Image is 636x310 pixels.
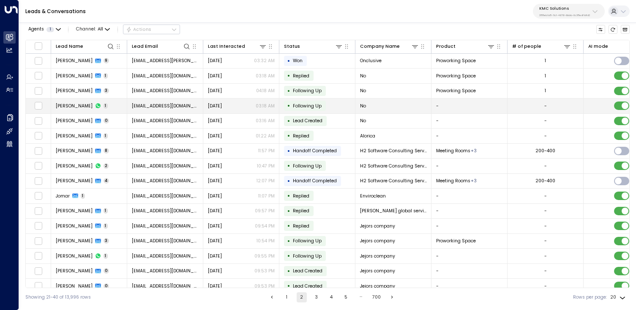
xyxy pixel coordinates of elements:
[34,147,42,155] span: Toggle select row
[293,118,322,124] span: Lead Created
[436,42,495,50] div: Product
[431,99,508,113] td: -
[431,279,508,294] td: -
[311,292,322,302] button: Go to page 3
[254,268,275,274] p: 09:53 PM
[34,162,42,170] span: Toggle select row
[208,193,222,199] span: Sep 12, 2025
[132,58,199,64] span: lia.neri@onclusive.com
[360,208,427,214] span: Sutherland global services
[46,27,54,32] span: 1
[436,148,470,154] span: Meeting Rooms
[360,118,366,124] span: No
[360,163,427,169] span: H2 Software Consulting Services Inc.
[436,43,456,50] div: Product
[132,73,199,79] span: ofeliaabellar178@gmail.com
[208,178,222,184] span: Jul 21, 2025
[360,193,386,199] span: Enviroclean
[588,43,608,50] div: AI mode
[34,57,42,65] span: Toggle select row
[544,118,547,124] div: -
[56,133,93,139] span: Lyka Bustamante
[56,163,93,169] span: John Kynth Evia
[56,268,93,274] span: Zamora Frank
[256,73,275,79] p: 03:18 AM
[255,208,275,214] p: 09:57 PM
[360,103,366,109] span: No
[471,148,477,154] div: Private Office,Proworking Space,Virtual Office
[132,42,191,50] div: Lead Email
[539,6,590,11] p: KMC Solutions
[267,292,277,302] button: Go to previous page
[208,238,222,244] span: Sep 11, 2025
[208,88,222,94] span: Sep 12, 2025
[34,222,42,230] span: Toggle select row
[293,283,322,289] span: Lead Created
[387,292,397,302] button: Go to next page
[431,204,508,219] td: -
[132,208,199,214] span: jessamarana1@gmail.com
[512,42,571,50] div: # of people
[132,148,199,154] span: johnkynthe@gmail.com
[360,42,419,50] div: Company Name
[74,25,112,34] button: Channel:All
[56,118,93,124] span: Ofelia Abellar
[104,118,109,123] span: 0
[293,223,309,229] span: Replied
[431,189,508,203] td: -
[34,282,42,290] span: Toggle select row
[258,193,275,199] p: 11:07 PM
[535,148,555,154] div: 200-400
[287,130,290,141] div: •
[104,238,109,244] span: 3
[287,190,290,201] div: •
[104,58,109,63] span: 9
[132,193,199,199] span: credojomar16@gmail.com
[56,283,93,289] span: Zamora Frank
[287,250,290,261] div: •
[34,72,42,80] span: Toggle select row
[123,25,180,35] div: Button group with a nested menu
[258,148,275,154] p: 11:57 PM
[360,283,395,289] span: Jejors company
[436,73,476,79] span: Proworking Space
[34,267,42,275] span: Toggle select row
[293,193,309,199] span: Replied
[34,102,42,110] span: Toggle select row
[256,103,275,109] p: 03:18 AM
[208,148,222,154] span: Sep 12, 2025
[544,223,547,229] div: -
[287,220,290,231] div: •
[104,208,108,214] span: 1
[535,178,555,184] div: 200-400
[104,178,109,184] span: 4
[293,208,309,214] span: Replied
[104,133,108,139] span: 1
[56,103,93,109] span: Ofelia Abellar
[25,25,63,34] button: Agents1
[282,292,292,302] button: Go to page 1
[25,294,91,301] div: Showing 21-40 of 13,996 rows
[104,163,109,169] span: 2
[104,223,108,229] span: 1
[544,163,547,169] div: -
[208,283,222,289] span: Sep 09, 2025
[431,249,508,263] td: -
[104,268,109,274] span: 0
[56,148,93,154] span: John Kynth Evia
[287,115,290,126] div: •
[208,163,222,169] span: Sep 11, 2025
[254,283,275,289] p: 09:53 PM
[621,25,630,34] button: Archived Leads
[208,73,222,79] span: Yesterday
[436,58,476,64] span: Proworking Space
[255,223,275,229] p: 09:54 PM
[293,58,303,64] span: Won
[360,268,395,274] span: Jejors company
[132,268,199,274] span: gingvcbz0@gmail.com
[132,253,199,259] span: gingvcbz0@gmail.com
[293,238,322,244] span: Following Up
[208,58,222,64] span: Yesterday
[287,145,290,156] div: •
[287,176,290,187] div: •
